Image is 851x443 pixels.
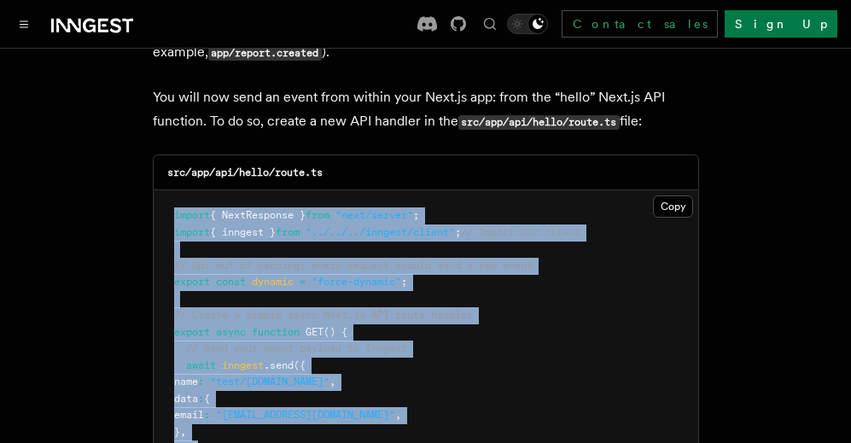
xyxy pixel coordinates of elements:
a: Contact sales [562,10,718,38]
span: email [174,409,204,421]
span: "test/[DOMAIN_NAME]" [210,376,329,388]
span: data [174,393,198,405]
span: await [186,359,216,371]
span: ; [455,226,461,238]
span: .send [264,359,294,371]
span: from [276,226,300,238]
span: , [329,376,335,388]
span: async [216,326,246,338]
span: const [216,276,246,288]
span: dynamic [252,276,294,288]
span: ({ [294,359,306,371]
span: from [306,209,329,221]
span: GET [306,326,323,338]
span: : [204,409,210,421]
a: Sign Up [725,10,837,38]
span: ; [413,209,419,221]
code: src/app/api/hello/route.ts [167,166,323,178]
span: import [174,209,210,221]
span: () { [323,326,347,338]
span: // Create a simple async Next.js API route handler [174,309,473,321]
span: , [395,409,401,421]
span: = [300,276,306,288]
button: Toggle navigation [14,14,34,34]
button: Find something... [480,14,500,34]
span: "force-dynamic" [312,276,401,288]
span: { [204,393,210,405]
span: : [198,393,204,405]
span: function [252,326,300,338]
span: "next/server" [335,209,413,221]
span: } [174,426,180,438]
span: "../../../inngest/client" [306,226,455,238]
span: { NextResponse } [210,209,306,221]
span: name [174,376,198,388]
span: import [174,226,210,238]
button: Copy [653,195,693,218]
span: // Import our client [461,226,580,238]
code: app/report.created [208,46,322,61]
p: You will now send an event from within your Next.js app: from the “hello” Next.js API function. T... [153,85,699,134]
span: // Opt out of caching; every request should send a new event [174,259,533,271]
span: export [174,276,210,288]
span: , [180,426,186,438]
span: inngest [222,359,264,371]
span: export [174,326,210,338]
button: Toggle dark mode [507,14,548,34]
span: ; [401,276,407,288]
span: { inngest } [210,226,276,238]
code: src/app/api/hello/route.ts [458,115,620,130]
span: "[EMAIL_ADDRESS][DOMAIN_NAME]" [216,409,395,421]
span: // Send your event payload to Inngest [186,342,407,354]
span: : [198,376,204,388]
